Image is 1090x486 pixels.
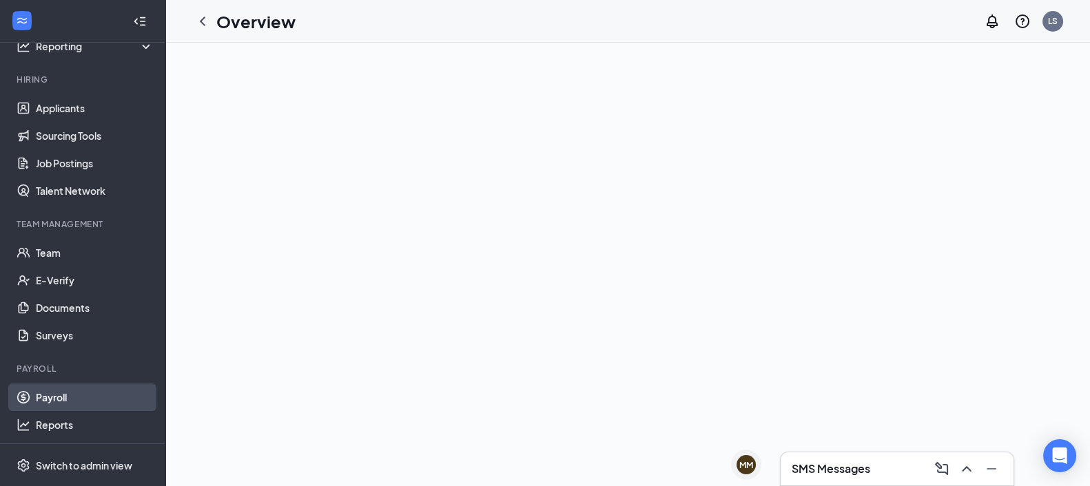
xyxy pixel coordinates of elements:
[36,458,132,472] div: Switch to admin view
[1014,13,1031,30] svg: QuestionInfo
[1048,15,1058,27] div: LS
[17,39,30,53] svg: Analysis
[983,461,1000,477] svg: Minimize
[934,461,950,477] svg: ComposeMessage
[36,239,154,266] a: Team
[36,94,154,122] a: Applicants
[194,13,211,30] svg: ChevronLeft
[17,74,151,85] div: Hiring
[36,321,154,349] a: Surveys
[36,177,154,204] a: Talent Network
[36,294,154,321] a: Documents
[958,461,975,477] svg: ChevronUp
[36,383,154,411] a: Payroll
[984,13,1000,30] svg: Notifications
[36,411,154,439] a: Reports
[1043,439,1076,472] div: Open Intercom Messenger
[792,461,870,476] h3: SMS Messages
[17,218,151,230] div: Team Management
[980,458,1002,480] button: Minimize
[17,458,30,472] svg: Settings
[956,458,978,480] button: ChevronUp
[36,39,154,53] div: Reporting
[15,14,29,28] svg: WorkstreamLogo
[36,149,154,177] a: Job Postings
[931,458,953,480] button: ComposeMessage
[216,10,296,33] h1: Overview
[133,14,147,28] svg: Collapse
[36,122,154,149] a: Sourcing Tools
[739,459,753,471] div: MM
[36,266,154,294] a: E-Verify
[17,363,151,374] div: Payroll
